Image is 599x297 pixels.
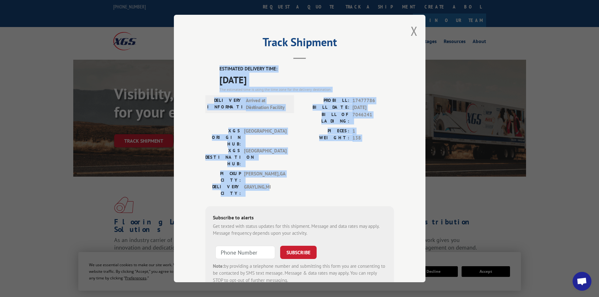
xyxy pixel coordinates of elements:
[213,263,224,269] strong: Note:
[205,170,241,184] label: PICKUP CITY:
[573,272,591,291] div: Open chat
[411,23,418,39] button: Close modal
[244,147,286,167] span: [GEOGRAPHIC_DATA]
[352,128,394,135] span: 1
[352,135,394,142] span: 138
[352,97,394,104] span: 17477786
[352,111,394,124] span: 7046241
[219,65,394,73] label: ESTIMATED DELIVERY TIME:
[205,38,394,50] h2: Track Shipment
[244,128,286,147] span: [GEOGRAPHIC_DATA]
[213,214,386,223] div: Subscribe to alerts
[246,97,288,111] span: Arrived at Destination Facility
[205,128,241,147] label: XGS ORIGIN HUB:
[213,263,386,284] div: by providing a telephone number and submitting this form you are consenting to be contacted by SM...
[213,223,386,237] div: Get texted with status updates for this shipment. Message and data rates may apply. Message frequ...
[205,184,241,197] label: DELIVERY CITY:
[280,246,317,259] button: SUBSCRIBE
[215,246,275,259] input: Phone Number
[244,184,286,197] span: GRAYLING , MI
[207,97,243,111] label: DELIVERY INFORMATION:
[300,128,349,135] label: PIECES:
[300,104,349,111] label: BILL DATE:
[219,87,394,92] div: The estimated time is using the time zone for the delivery destination.
[244,170,286,184] span: [PERSON_NAME] , GA
[352,104,394,111] span: [DATE]
[219,73,394,87] span: [DATE]
[205,147,241,167] label: XGS DESTINATION HUB:
[300,111,349,124] label: BILL OF LADING:
[300,135,349,142] label: WEIGHT:
[300,97,349,104] label: PROBILL:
